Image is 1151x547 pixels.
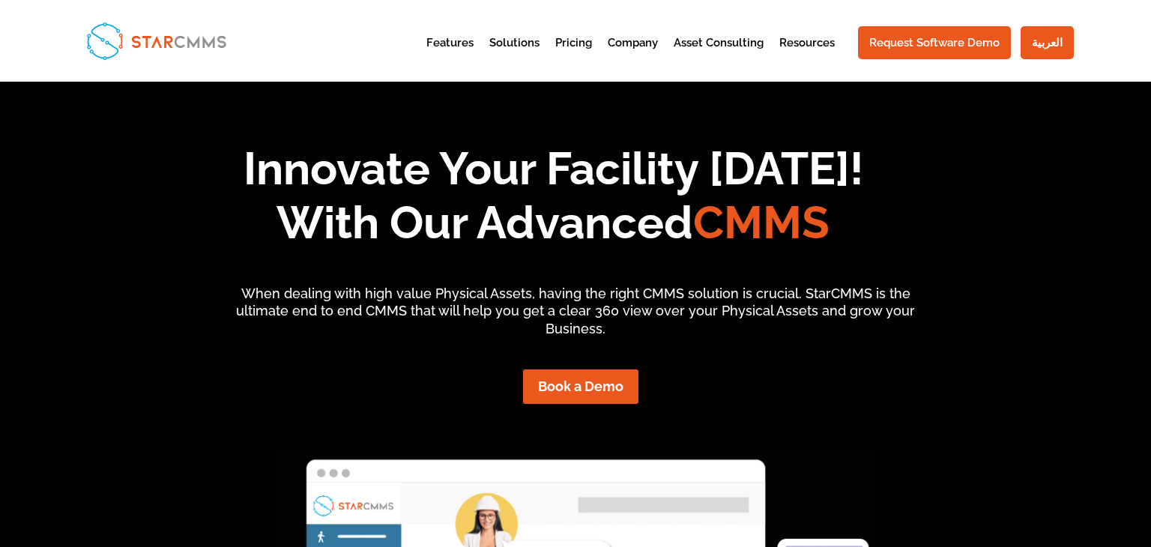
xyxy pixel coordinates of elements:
[426,37,474,74] a: Features
[80,16,232,65] img: StarCMMS
[608,37,658,74] a: Company
[33,142,1073,257] h1: Innovate Your Facility [DATE]! With Our Advanced
[523,369,638,403] a: Book a Demo
[223,285,929,338] p: When dealing with high value Physical Assets, having the right CMMS solution is crucial. StarCMMS...
[693,196,830,249] span: CMMS
[858,26,1011,59] a: Request Software Demo
[489,37,540,74] a: Solutions
[674,37,764,74] a: Asset Consulting
[779,37,835,74] a: Resources
[1021,26,1074,59] a: العربية
[555,37,592,74] a: Pricing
